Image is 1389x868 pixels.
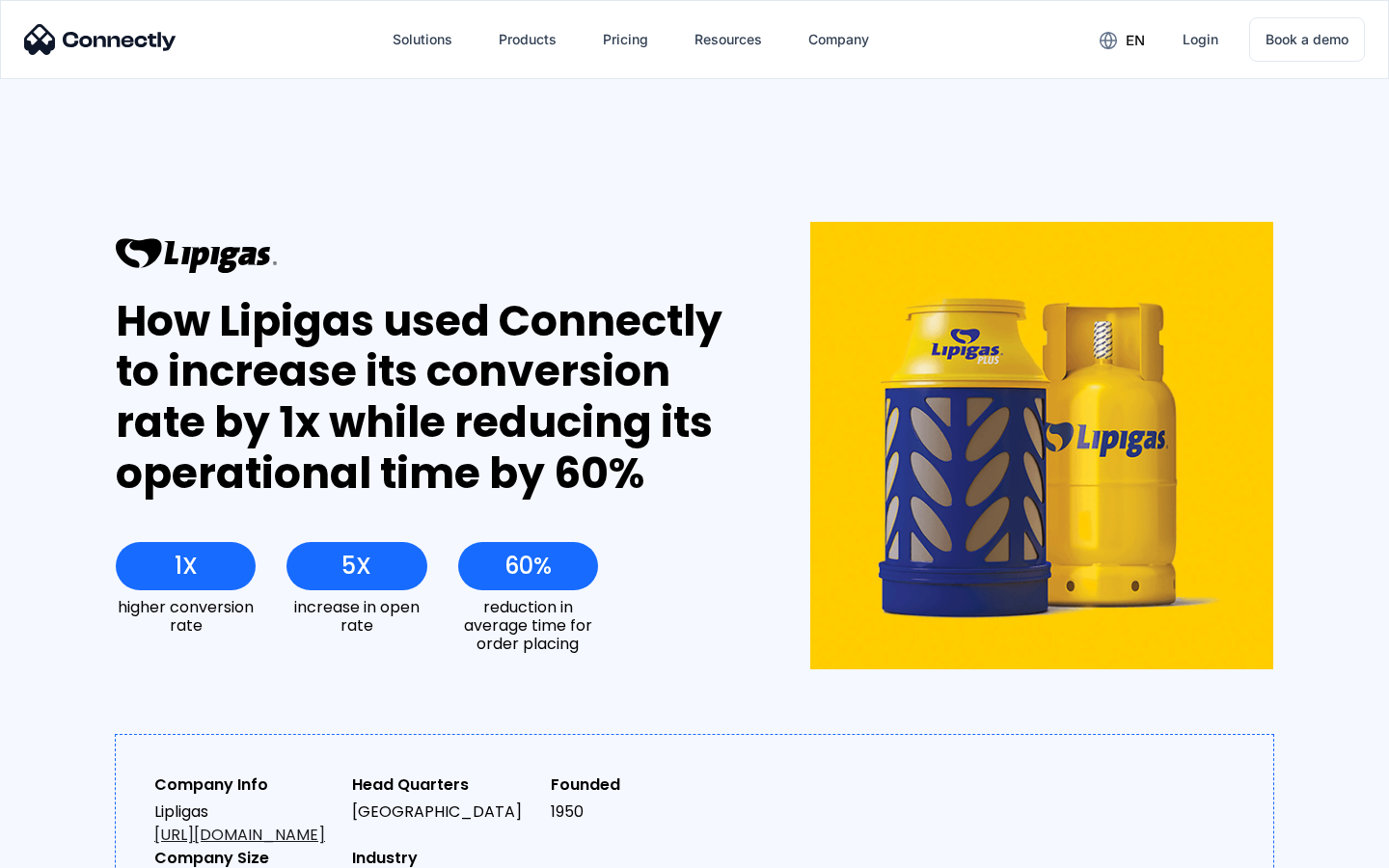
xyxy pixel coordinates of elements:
div: Pricing [603,26,648,53]
div: Lipligas [154,800,337,847]
a: [URL][DOMAIN_NAME] [154,824,325,846]
div: Company [793,16,885,63]
div: Login [1183,26,1218,53]
div: 1X [175,553,198,580]
div: 1950 [551,800,733,824]
div: Resources [679,16,777,63]
div: higher conversion rate [116,598,256,635]
div: Company [808,26,869,53]
div: en [1084,25,1159,54]
ul: Language list [39,834,116,861]
div: Solutions [377,16,468,63]
div: Founded [551,773,733,797]
a: Book a demo [1249,17,1365,62]
div: How Lipigas used Connectly to increase its conversion rate by 1x while reducing its operational t... [116,296,740,500]
a: Login [1167,16,1234,63]
div: 5X [341,553,371,580]
div: Solutions [393,26,452,53]
div: Products [499,26,557,53]
aside: Language selected: English [19,834,116,861]
a: Pricing [587,16,664,63]
div: 60% [504,553,552,580]
div: en [1126,27,1145,54]
div: [GEOGRAPHIC_DATA] [352,800,534,824]
div: Head Quarters [352,773,534,797]
img: Connectly Logo [24,24,177,55]
div: increase in open rate [286,598,426,635]
div: Products [483,16,572,63]
div: reduction in average time for order placing [458,598,598,654]
div: Company Info [154,773,337,797]
div: Resources [694,26,762,53]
